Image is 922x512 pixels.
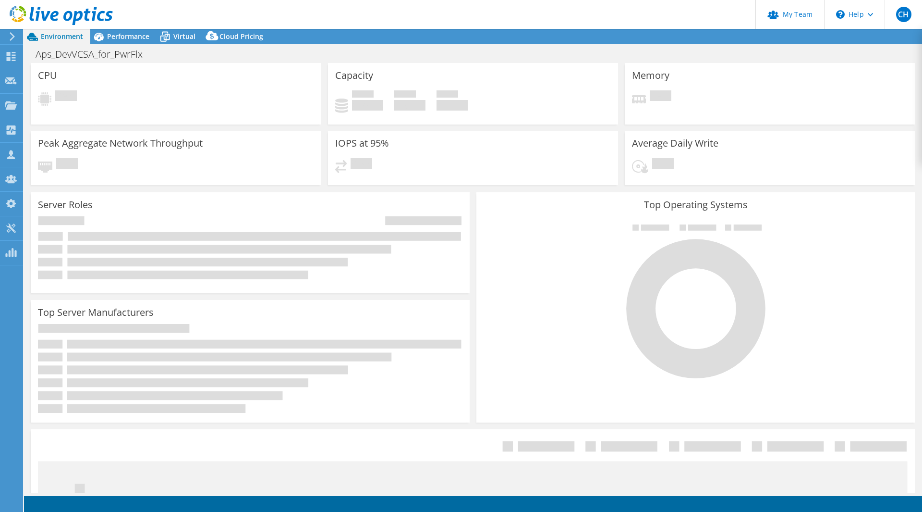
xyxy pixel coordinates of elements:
[394,90,416,100] span: Free
[352,90,374,100] span: Used
[38,70,57,81] h3: CPU
[352,100,383,111] h4: 0 GiB
[650,90,671,103] span: Pending
[38,138,203,149] h3: Peak Aggregate Network Throughput
[836,10,845,19] svg: \n
[351,158,372,171] span: Pending
[38,307,154,318] h3: Top Server Manufacturers
[173,32,195,41] span: Virtual
[652,158,674,171] span: Pending
[437,90,458,100] span: Total
[31,49,158,60] h1: Aps_DevVCSA_for_PwrFlx
[394,100,425,111] h4: 0 GiB
[38,200,93,210] h3: Server Roles
[484,200,908,210] h3: Top Operating Systems
[41,32,83,41] span: Environment
[107,32,149,41] span: Performance
[335,70,373,81] h3: Capacity
[56,158,78,171] span: Pending
[632,70,669,81] h3: Memory
[55,90,77,103] span: Pending
[896,7,911,22] span: CH
[219,32,263,41] span: Cloud Pricing
[335,138,389,149] h3: IOPS at 95%
[437,100,468,111] h4: 0 GiB
[632,138,718,149] h3: Average Daily Write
